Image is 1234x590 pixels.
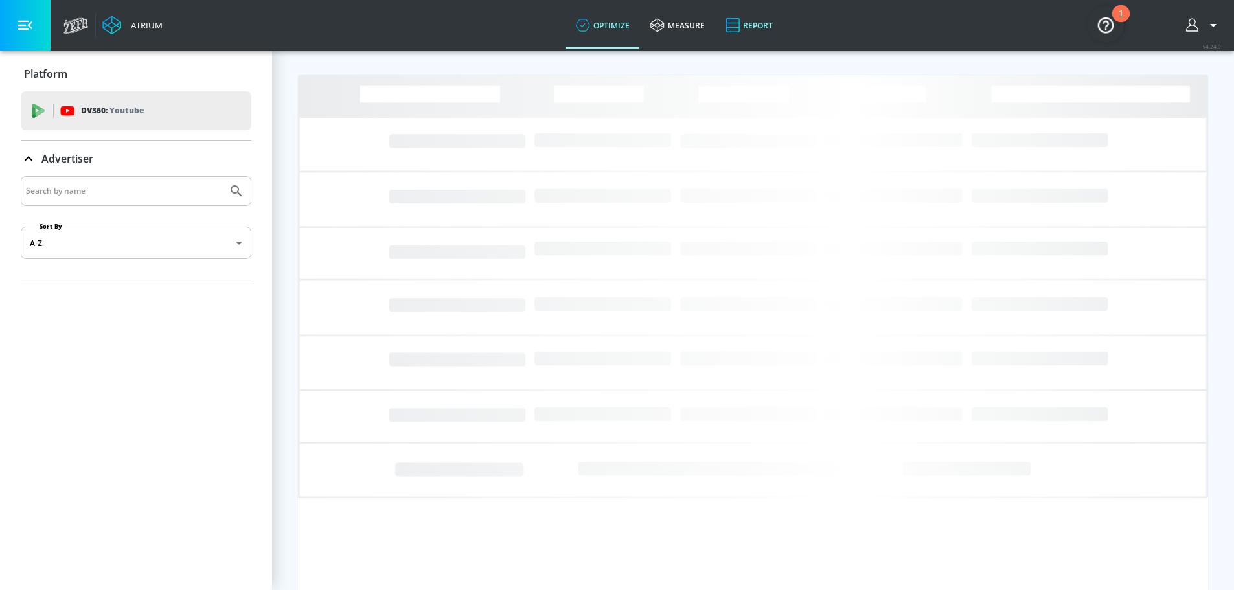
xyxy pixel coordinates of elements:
[21,91,251,130] div: DV360: Youtube
[1203,43,1221,50] span: v 4.24.0
[109,104,144,117] p: Youtube
[81,104,144,118] p: DV360:
[26,183,222,199] input: Search by name
[640,2,715,49] a: measure
[1119,14,1123,30] div: 1
[24,67,67,81] p: Platform
[21,227,251,259] div: A-Z
[41,152,93,166] p: Advertiser
[715,2,783,49] a: Report
[21,269,251,280] nav: list of Advertiser
[21,176,251,280] div: Advertiser
[37,222,65,231] label: Sort By
[566,2,640,49] a: optimize
[1088,6,1124,43] button: Open Resource Center, 1 new notification
[21,56,251,92] div: Platform
[21,141,251,177] div: Advertiser
[102,16,163,35] a: Atrium
[126,19,163,31] div: Atrium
